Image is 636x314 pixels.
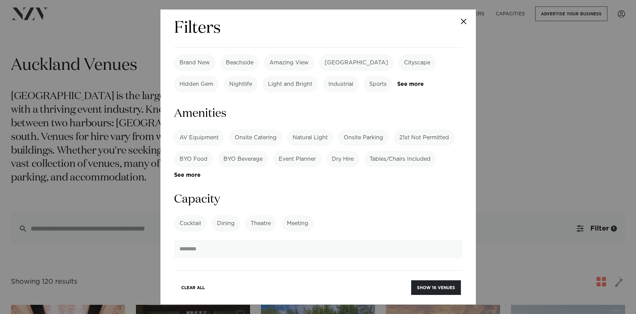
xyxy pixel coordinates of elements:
[212,215,240,232] label: Dining
[175,280,211,295] button: Clear All
[174,18,221,39] h2: Filters
[399,54,436,71] label: Cityscape
[174,54,215,71] label: Brand New
[174,192,462,207] h3: Capacity
[338,129,389,146] label: Onsite Parking
[229,129,282,146] label: Onsite Catering
[394,129,454,146] label: 21st Not Permitted
[218,151,268,167] label: BYO Beverage
[319,54,393,71] label: [GEOGRAPHIC_DATA]
[452,10,476,33] button: Close
[224,76,258,92] label: Nightlife
[220,54,259,71] label: Beachside
[273,151,321,167] label: Event Planner
[411,280,461,295] button: Show 16 venues
[263,76,318,92] label: Light and Bright
[281,215,314,232] label: Meeting
[326,151,359,167] label: Dry Hire
[287,129,333,146] label: Natural Light
[323,76,359,92] label: Industrial
[245,215,276,232] label: Theatre
[264,54,314,71] label: Amazing View
[174,129,224,146] label: AV Equipment
[174,76,219,92] label: Hidden Gem
[174,215,206,232] label: Cocktail
[364,151,436,167] label: Tables/Chairs Included
[174,106,462,121] h3: Amenities
[364,76,392,92] label: Sports
[174,151,213,167] label: BYO Food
